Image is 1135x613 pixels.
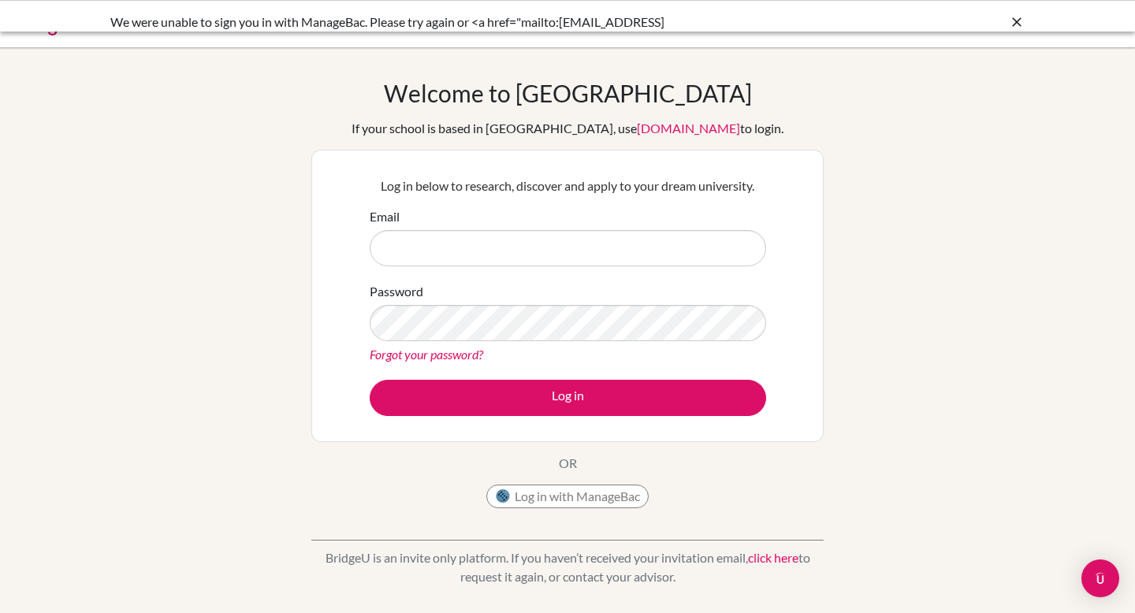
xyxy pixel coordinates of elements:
[370,176,766,195] p: Log in below to research, discover and apply to your dream university.
[486,485,649,508] button: Log in with ManageBac
[559,454,577,473] p: OR
[352,119,783,138] div: If your school is based in [GEOGRAPHIC_DATA], use to login.
[637,121,740,136] a: [DOMAIN_NAME]
[1081,559,1119,597] div: Open Intercom Messenger
[370,347,483,362] a: Forgot your password?
[370,380,766,416] button: Log in
[748,550,798,565] a: click here
[384,79,752,107] h1: Welcome to [GEOGRAPHIC_DATA]
[370,207,400,226] label: Email
[370,282,423,301] label: Password
[311,548,824,586] p: BridgeU is an invite only platform. If you haven’t received your invitation email, to request it ...
[110,13,788,50] div: We were unable to sign you in with ManageBac. Please try again or <a href="mailto:[EMAIL_ADDRESS]...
